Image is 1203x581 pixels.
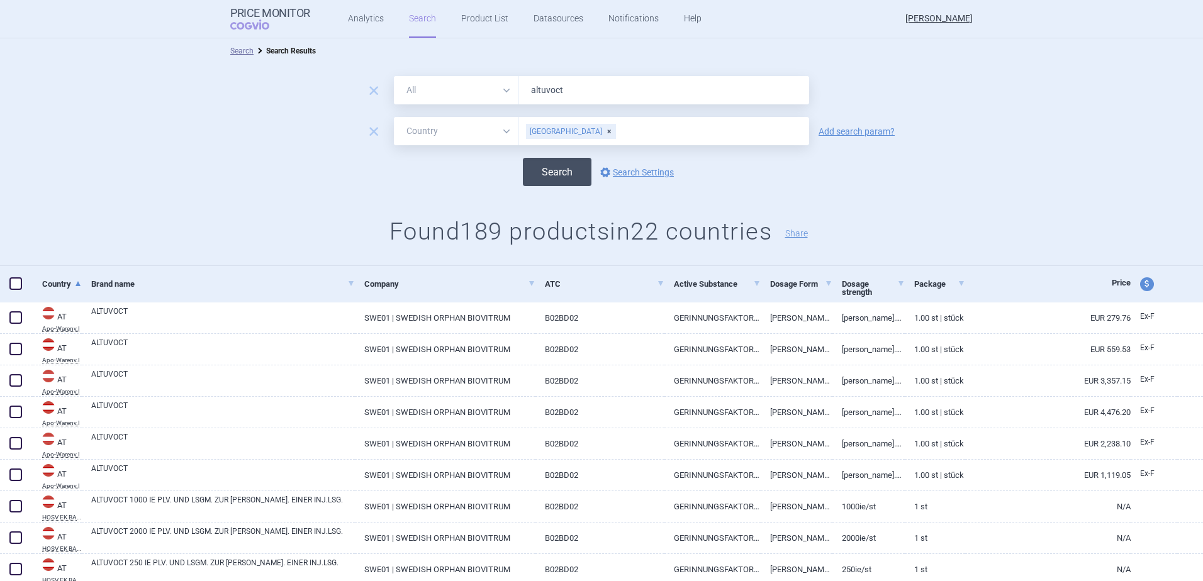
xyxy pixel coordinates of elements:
a: EUR 3,357.15 [965,365,1131,396]
abbr: Apo-Warenv.I — Apothekerverlag Warenverzeichnis. Online database developed by the Österreichische... [42,357,82,363]
a: Ex-F [1131,465,1177,484]
li: Search Results [254,45,316,57]
a: ATATApo-Warenv.I [33,306,82,332]
a: SWE01 | SWEDISH ORPHAN BIOVITRUM [355,397,535,428]
a: Dosage strength [842,268,905,307]
a: B02BD02 [535,428,664,459]
a: 1.00 ST | Stück [905,365,965,396]
a: GERINNUNGSFAKTOR VIII [664,397,761,428]
a: [PERSON_NAME](DSTFL)+ LSGM(FSPR) [761,460,833,490]
img: Austria [42,338,55,351]
a: GERINNUNGSFAKTOR VIII [664,523,761,553]
a: B02BD02 [535,365,664,396]
a: SWE01 | SWEDISH ORPHAN BIOVITRUM [355,428,535,459]
a: [PERSON_NAME].E.INJ-LSG 250IE [832,302,905,333]
a: SWE01 | SWEDISH ORPHAN BIOVITRUM [355,491,535,522]
a: SWE01 | SWEDISH ORPHAN BIOVITRUM [355,365,535,396]
a: Ex-F [1131,370,1177,389]
a: B02BD02 [535,397,664,428]
a: [PERSON_NAME].E.INJ-LSG 3000IE [832,365,905,396]
a: Add search param? [819,127,895,136]
a: Search [230,47,254,55]
abbr: Apo-Warenv.I — Apothekerverlag Warenverzeichnis. Online database developed by the Österreichische... [42,389,82,395]
a: 2000IE/ST [832,523,905,553]
a: Country [42,268,82,299]
a: ATATApo-Warenv.I [33,337,82,363]
a: ALTUVOCT 250 IE PLV. UND LSGM. ZUR [PERSON_NAME]. EINER INJ.LSG. [91,557,355,580]
a: ATATApo-Warenv.I [33,368,82,395]
a: ALTUVOCT [91,368,355,391]
button: Share [785,229,808,238]
a: Dosage Form [770,268,833,299]
a: 1.00 ST | Stück [905,334,965,365]
strong: Price Monitor [230,7,310,19]
a: ATATApo-Warenv.I [33,431,82,458]
abbr: Apo-Warenv.I — Apothekerverlag Warenverzeichnis. Online database developed by the Österreichische... [42,326,82,332]
span: Price [1112,278,1131,287]
img: Austria [42,464,55,477]
a: 1 St [905,523,965,553]
img: Austria [42,527,55,539]
abbr: Apo-Warenv.I — Apothekerverlag Warenverzeichnis. Online database developed by the Österreichische... [42,483,82,489]
a: SWE01 | SWEDISH ORPHAN BIOVITRUM [355,460,535,490]
a: ALTUVOCT 2000 IE PLV. UND LSGM. ZUR [PERSON_NAME]. EINER INJ.LSG. [91,526,355,548]
a: B02BD02 [535,523,664,553]
img: Austria [42,401,55,414]
a: 1.00 ST | Stück [905,302,965,333]
a: ATATHOSV EK BASIC [33,526,82,552]
a: SWE01 | SWEDISH ORPHAN BIOVITRUM [355,523,535,553]
a: EUR 4,476.20 [965,397,1131,428]
a: Ex-F [1131,339,1177,358]
abbr: HOSV EK BASIC — Erstattungskodex published by Hauptverband der österreichischen Sozialversicherun... [42,546,82,552]
a: [PERSON_NAME](DSTFL)+ LSGM(FSPR) [761,428,833,459]
a: [PERSON_NAME](DSTFL)+ LSGM(FSPR) [761,302,833,333]
a: N/A [965,523,1131,553]
a: Ex-F [1131,307,1177,326]
a: ALTUVOCT [91,400,355,423]
a: 1000IE/ST [832,491,905,522]
a: Ex-F [1131,402,1177,421]
a: ATATApo-Warenv.I [33,400,82,426]
a: [PERSON_NAME](DSTFL)+ LSGM(FSPR) [761,491,833,522]
a: EUR 279.76 [965,302,1131,333]
img: Austria [42,433,55,445]
a: GERINNUNGSFAKTOR VIII [664,460,761,490]
a: GERINNUNGSFAKTOR VIII [664,491,761,522]
a: ALTUVOCT [91,431,355,454]
a: ALTUVOCT 1000 IE PLV. UND LSGM. ZUR [PERSON_NAME]. EINER INJ.LSG. [91,494,355,517]
button: Search [523,158,591,186]
a: Company [364,268,535,299]
span: Ex-factory price [1140,406,1155,415]
a: [PERSON_NAME].E.INJ-LSG 1000IE [832,460,905,490]
img: Austria [42,370,55,382]
span: Ex-factory price [1140,343,1155,352]
img: Austria [42,495,55,508]
a: [PERSON_NAME](DSTFL)+ LSGM(FSPR) [761,397,833,428]
abbr: Apo-Warenv.I — Apothekerverlag Warenverzeichnis. Online database developed by the Österreichische... [42,420,82,426]
a: B02BD02 [535,334,664,365]
a: ALTUVOCT [91,337,355,360]
a: EUR 2,238.10 [965,428,1131,459]
abbr: HOSV EK BASIC — Erstattungskodex published by Hauptverband der österreichischen Sozialversicherun... [42,514,82,521]
a: EUR 1,119.05 [965,460,1131,490]
a: GERINNUNGSFAKTOR VIII [664,334,761,365]
a: [PERSON_NAME].E.INJ-LSG 2000IE [832,428,905,459]
a: B02BD02 [535,302,664,333]
strong: Search Results [266,47,316,55]
a: ATATApo-Warenv.I [33,463,82,489]
span: Ex-factory price [1140,469,1155,478]
a: [PERSON_NAME](DSTFL)+ LSGM(FSPR) [761,334,833,365]
a: Active Substance [674,268,761,299]
a: [PERSON_NAME].E.INJ-LSG 4000IE [832,397,905,428]
a: SWE01 | SWEDISH ORPHAN BIOVITRUM [355,334,535,365]
a: Search Settings [598,165,674,180]
a: Brand name [91,268,355,299]
abbr: Apo-Warenv.I — Apothekerverlag Warenverzeichnis. Online database developed by the Österreichische... [42,451,82,458]
a: [PERSON_NAME](DSTFL)+ LSGM(FSPR) [761,523,833,553]
a: Ex-F [1131,433,1177,452]
a: B02BD02 [535,460,664,490]
li: Search [230,45,254,57]
a: SWE01 | SWEDISH ORPHAN BIOVITRUM [355,302,535,333]
a: ATC [545,268,664,299]
a: ATATHOSV EK BASIC [33,494,82,521]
